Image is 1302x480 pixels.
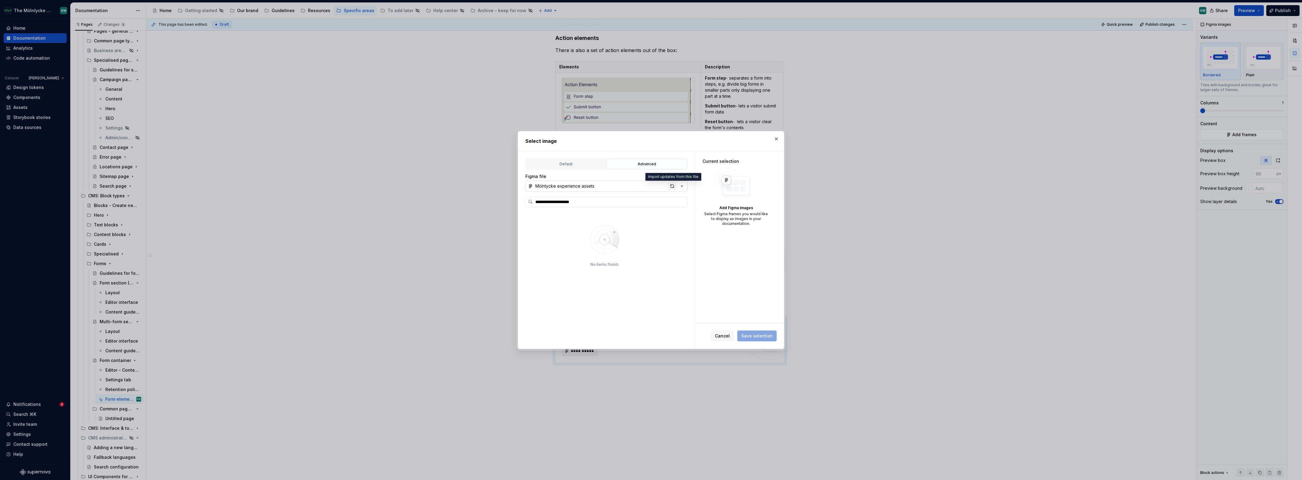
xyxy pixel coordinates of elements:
[525,181,688,192] button: Mölnlycke experience assets
[525,173,546,179] label: Figma file
[609,161,685,167] div: Advanced
[525,137,777,145] h2: Select image
[645,173,701,181] div: Import updates from this file
[535,183,594,189] div: Mölnlycke experience assets
[590,262,619,267] div: No items found.
[702,158,770,164] div: Current selection
[702,212,770,226] div: Select Figma frames you would like to display as images in your documentation.
[715,333,730,339] span: Cancel
[702,205,770,210] div: Add Figma images
[711,330,734,341] button: Cancel
[528,161,604,167] div: Default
